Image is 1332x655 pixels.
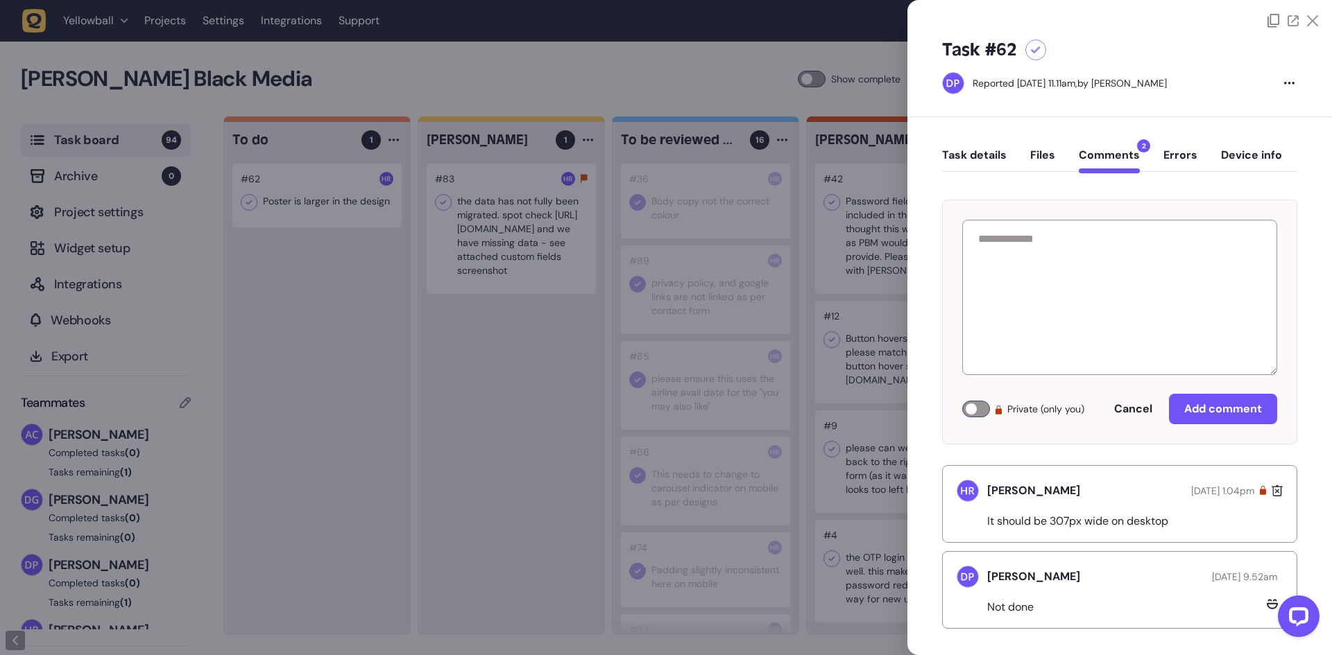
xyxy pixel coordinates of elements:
span: Private (only you) [1007,401,1084,417]
button: Files [1030,148,1055,173]
h5: [PERSON_NAME] [987,570,1080,584]
button: Task details [942,148,1007,173]
span: Add comment [1184,401,1262,416]
span: Cancel [1114,401,1152,416]
h5: [PERSON_NAME] [987,484,1080,498]
span: 2 [1137,139,1150,152]
button: Comments [1079,148,1140,173]
button: Errors [1163,148,1197,173]
span: [DATE] 1.04pm [1191,484,1254,497]
button: Device info [1221,148,1282,173]
div: by [PERSON_NAME] [973,76,1167,90]
p: It should be 307px wide on desktop [987,514,1179,528]
button: Add comment [1169,394,1277,424]
span: [DATE] 9.52am [1212,570,1277,583]
div: Reported [DATE] 11.11am, [973,77,1077,89]
h5: Task #62 [942,39,1017,61]
iframe: LiveChat chat widget [1267,590,1325,648]
div: Your own private comment [1260,486,1266,495]
p: Not done [987,600,1045,614]
button: Cancel [1100,395,1166,423]
img: Dan Pearson [943,73,964,94]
